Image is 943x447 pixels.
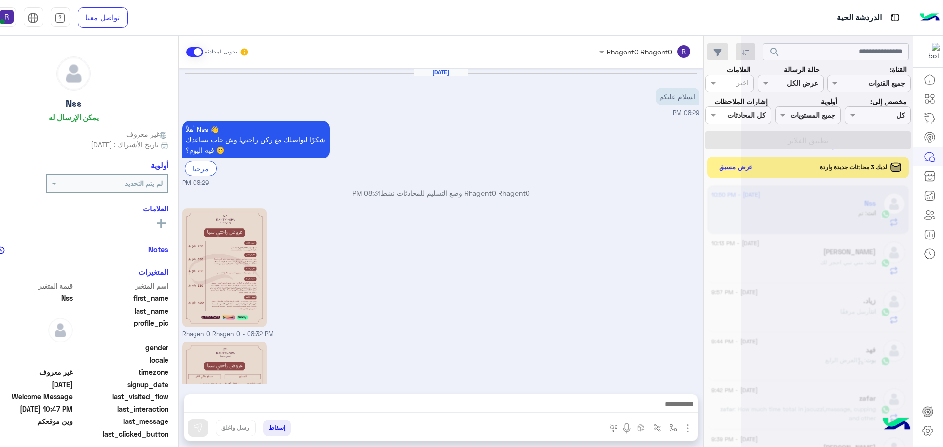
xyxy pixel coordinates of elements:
[182,208,267,327] img: 2KfZhNio2KfZgtin2KouanBn.jpg
[148,245,168,254] h6: Notes
[51,7,70,28] a: tab
[75,293,168,303] span: first_name
[48,318,73,342] img: defaultAdmin.png
[682,422,693,434] img: send attachment
[55,12,66,24] img: tab
[610,424,617,432] img: make a call
[665,420,681,436] button: select flow
[633,420,649,436] button: create order
[182,179,209,188] span: 08:29 PM
[653,424,661,432] img: Trigger scenario
[714,96,768,106] label: إشارات الملاحظات
[193,423,203,433] img: send message
[182,121,330,158] p: 9/9/2025, 8:29 PM
[673,109,699,117] span: 08:29 PM
[705,131,911,149] button: تطبيق الفلاتر
[139,267,168,276] h6: المتغيرات
[736,78,750,90] div: اختر
[879,408,914,442] img: hulul-logo.png
[151,161,168,170] h6: أولوية
[649,420,665,436] button: Trigger scenario
[75,429,168,439] span: last_clicked_button
[126,129,168,139] span: غير معروف
[889,11,901,24] img: tab
[414,69,468,76] h6: [DATE]
[656,88,699,105] p: 9/9/2025, 8:29 PM
[920,7,940,28] img: Logo
[818,140,835,158] div: loading...
[185,161,217,176] div: مرحبا
[205,48,237,56] small: تحويل المحادثة
[621,422,633,434] img: send voice note
[75,355,168,365] span: locale
[75,342,168,353] span: gender
[75,318,168,341] span: profile_pic
[352,189,381,197] span: 08:31 PM
[837,11,882,25] p: الدردشة الحية
[263,420,291,436] button: إسقاط
[182,188,699,198] p: Rhagent0 Rhagent0 وضع التسليم للمحادثات نشط
[28,12,39,24] img: tab
[75,392,168,402] span: last_visited_flow
[669,424,677,432] img: select flow
[182,330,274,339] span: Rhagent0 Rhagent0 - 08:32 PM
[78,7,128,28] a: تواصل معنا
[75,306,168,316] span: last_name
[715,160,757,174] button: عرض مسبق
[91,139,159,150] span: تاريخ الأشتراك : [DATE]
[637,424,645,432] img: create order
[75,379,168,390] span: signup_date
[75,416,168,426] span: last_message
[57,57,90,90] img: defaultAdmin.png
[75,281,168,291] span: اسم المتغير
[49,113,99,122] h6: يمكن الإرسال له
[922,43,940,60] img: 322853014244696
[216,420,256,436] button: ارسل واغلق
[66,98,82,109] h5: Nss
[727,64,750,75] label: العلامات
[75,404,168,414] span: last_interaction
[75,367,168,377] span: timezone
